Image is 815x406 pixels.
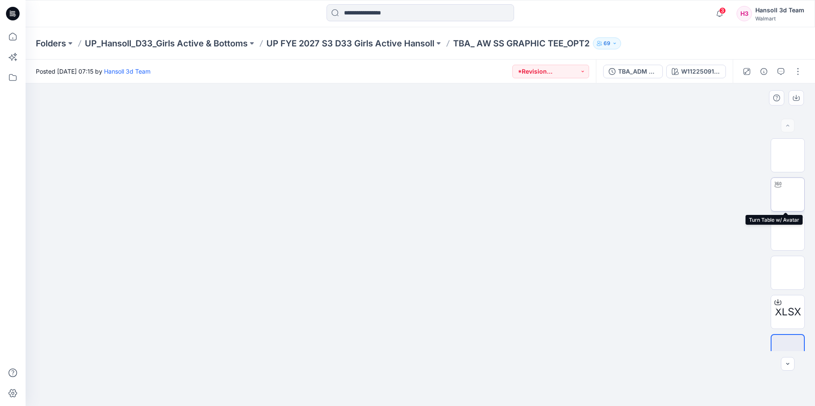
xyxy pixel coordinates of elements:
a: UP FYE 2027 S3 D33 Girls Active Hansoll [266,37,434,49]
button: W112250916SW01GB [666,65,726,78]
a: Hansoll 3d Team [104,68,150,75]
div: TBA_ADM FC_ AW SS GRAPHIC TEE [618,67,657,76]
span: Posted [DATE] 07:15 by [36,67,150,76]
button: 69 [593,37,621,49]
span: 3 [719,7,726,14]
div: W112250916SW01GB [681,67,720,76]
a: Folders [36,37,66,49]
button: Details [757,65,771,78]
div: H3 [737,6,752,21]
a: UP_Hansoll_D33_Girls Active & Bottoms [85,37,248,49]
span: XLSX [775,304,801,320]
button: TBA_ADM FC_ AW SS GRAPHIC TEE [603,65,663,78]
div: Hansoll 3d Team [755,5,804,15]
p: 69 [604,39,610,48]
div: Walmart [755,15,804,22]
p: TBA_ AW SS GRAPHIC TEE_OPT2 [453,37,590,49]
